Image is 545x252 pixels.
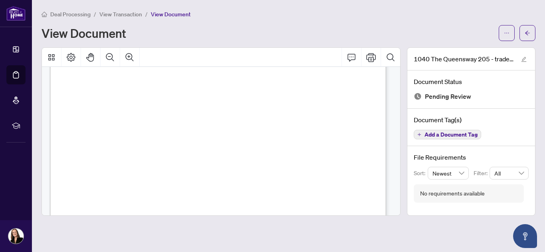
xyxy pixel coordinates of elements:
[414,54,513,64] span: 1040 The Queensway 205 - trade sheet - Slavica to Review.pdf
[414,169,428,178] p: Sort:
[525,30,530,36] span: arrow-left
[425,91,471,102] span: Pending Review
[414,130,481,139] button: Add a Document Tag
[8,229,24,244] img: Profile Icon
[50,11,91,18] span: Deal Processing
[417,133,421,137] span: plus
[145,10,148,19] li: /
[504,30,509,36] span: ellipsis
[432,167,464,179] span: Newest
[414,152,529,162] h4: File Requirements
[41,27,126,39] h1: View Document
[94,10,96,19] li: /
[425,132,478,137] span: Add a Document Tag
[6,6,26,21] img: logo
[414,92,422,100] img: Document Status
[420,189,485,198] div: No requirements available
[99,11,142,18] span: View Transaction
[151,11,191,18] span: View Document
[414,115,529,125] h4: Document Tag(s)
[513,224,537,248] button: Open asap
[521,57,527,62] span: edit
[414,77,529,86] h4: Document Status
[494,167,524,179] span: All
[474,169,490,178] p: Filter:
[41,12,47,17] span: home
